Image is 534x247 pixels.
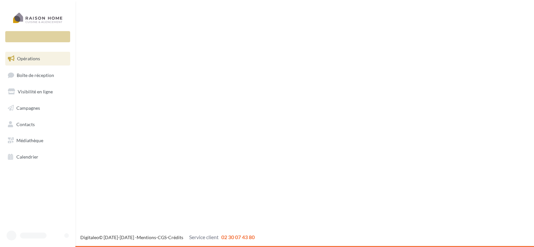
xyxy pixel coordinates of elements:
a: Boîte de réception [4,68,71,82]
a: Mentions [137,235,156,240]
a: Contacts [4,118,71,131]
span: Médiathèque [16,138,43,143]
span: Contacts [16,121,35,127]
a: Visibilité en ligne [4,85,71,99]
a: Campagnes [4,101,71,115]
span: Visibilité en ligne [18,89,53,94]
div: Nouvelle campagne [5,31,70,42]
span: Service client [189,234,219,240]
a: Médiathèque [4,134,71,147]
span: Opérations [17,56,40,61]
a: Calendrier [4,150,71,164]
span: 02 30 07 43 80 [221,234,255,240]
span: Boîte de réception [17,72,54,78]
a: CGS [158,235,167,240]
a: Crédits [168,235,183,240]
span: Calendrier [16,154,38,160]
span: Campagnes [16,105,40,111]
span: © [DATE]-[DATE] - - - [80,235,255,240]
a: Opérations [4,52,71,66]
a: Digitaleo [80,235,99,240]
